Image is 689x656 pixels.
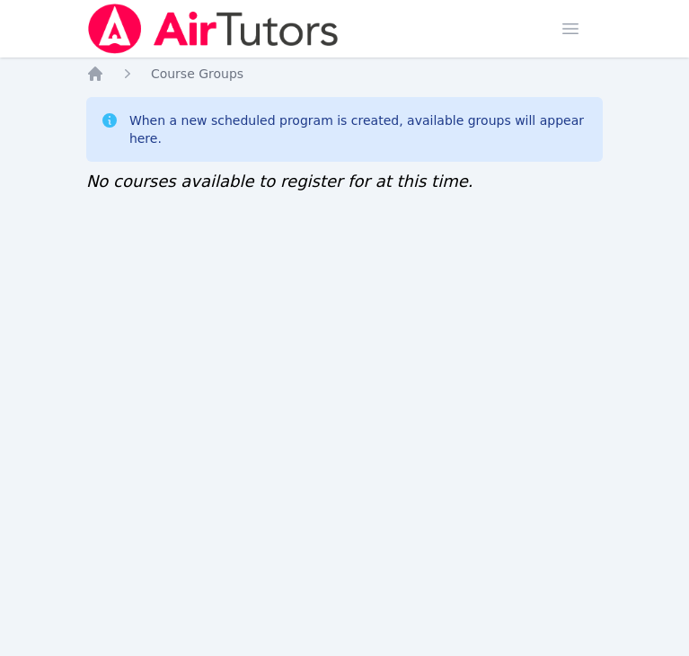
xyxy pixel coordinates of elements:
img: Air Tutors [86,4,340,54]
span: Course Groups [151,66,243,81]
span: No courses available to register for at this time. [86,172,473,191]
a: Course Groups [151,65,243,83]
nav: Breadcrumb [86,65,603,83]
div: When a new scheduled program is created, available groups will appear here. [129,111,588,147]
